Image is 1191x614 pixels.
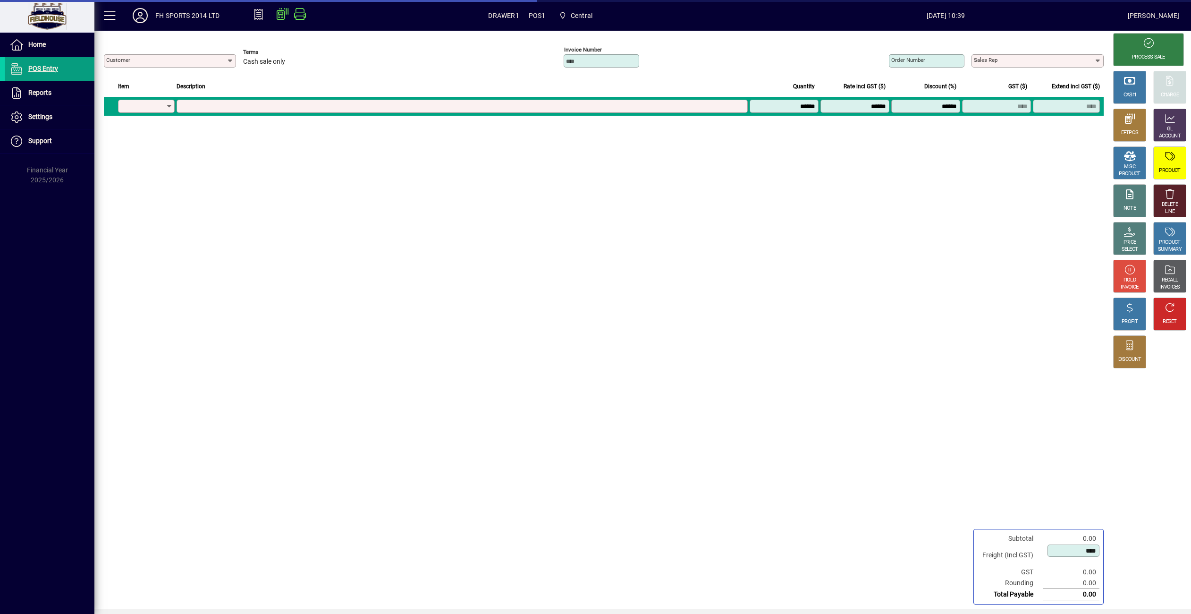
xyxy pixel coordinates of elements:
[1163,318,1177,325] div: RESET
[1124,163,1135,171] div: MISC
[5,33,94,57] a: Home
[1123,92,1136,99] div: CASH
[1128,8,1179,23] div: [PERSON_NAME]
[978,589,1043,600] td: Total Payable
[1119,171,1140,178] div: PRODUCT
[1121,284,1138,291] div: INVOICE
[28,137,52,145] span: Support
[1167,126,1173,133] div: GL
[177,81,205,92] span: Description
[1159,239,1180,246] div: PRODUCT
[1159,167,1180,174] div: PRODUCT
[28,41,46,48] span: Home
[1158,246,1182,253] div: SUMMARY
[1123,205,1136,212] div: NOTE
[1052,81,1100,92] span: Extend incl GST ($)
[529,8,546,23] span: POS1
[5,81,94,105] a: Reports
[1121,129,1139,136] div: EFTPOS
[125,7,155,24] button: Profile
[1008,81,1027,92] span: GST ($)
[1123,239,1136,246] div: PRICE
[1162,277,1178,284] div: RECALL
[571,8,592,23] span: Central
[1165,208,1174,215] div: LINE
[793,81,815,92] span: Quantity
[243,58,285,66] span: Cash sale only
[1043,589,1099,600] td: 0.00
[1122,318,1138,325] div: PROFIT
[1122,246,1138,253] div: SELECT
[118,81,129,92] span: Item
[978,533,1043,544] td: Subtotal
[1118,356,1141,363] div: DISCOUNT
[924,81,956,92] span: Discount (%)
[5,129,94,153] a: Support
[844,81,886,92] span: Rate incl GST ($)
[243,49,300,55] span: Terms
[1043,567,1099,578] td: 0.00
[5,105,94,129] a: Settings
[1162,201,1178,208] div: DELETE
[28,113,52,120] span: Settings
[978,567,1043,578] td: GST
[1043,533,1099,544] td: 0.00
[488,8,519,23] span: DRAWER1
[28,65,58,72] span: POS Entry
[106,57,130,63] mat-label: Customer
[1159,133,1181,140] div: ACCOUNT
[555,7,596,24] span: Central
[974,57,997,63] mat-label: Sales rep
[1043,578,1099,589] td: 0.00
[1123,277,1136,284] div: HOLD
[764,8,1128,23] span: [DATE] 10:39
[891,57,925,63] mat-label: Order number
[1161,92,1179,99] div: CHARGE
[978,578,1043,589] td: Rounding
[1159,284,1180,291] div: INVOICES
[155,8,220,23] div: FH SPORTS 2014 LTD
[1132,54,1165,61] div: PROCESS SALE
[978,544,1043,567] td: Freight (Incl GST)
[28,89,51,96] span: Reports
[564,46,602,53] mat-label: Invoice number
